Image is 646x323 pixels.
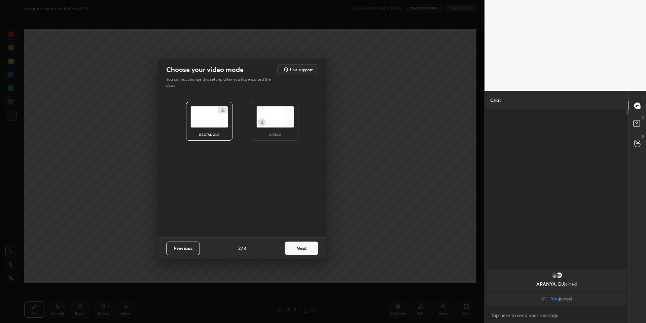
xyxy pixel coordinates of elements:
p: G [641,134,644,139]
p: You cannot change this setting after you have started the class [166,76,275,88]
h4: 2 [238,245,241,252]
div: rectangle [196,133,223,136]
div: circle [262,133,289,136]
p: Chat [485,91,506,109]
img: 0cf1bf49248344338ee83de1f04af710.9781463_3 [541,295,548,302]
h4: 4 [244,245,247,252]
p: D [642,115,644,120]
img: f89912ca82bc4f05b5575fcfb4a3b1d9.png [556,272,563,279]
img: normalScreenIcon.ae25ed63.svg [190,106,228,128]
button: Previous [166,242,200,255]
div: grid [485,268,629,307]
img: 8a7ccf06135c469fa8f7bcdf48b07b1b.png [551,272,558,279]
span: You [551,296,559,301]
h4: / [241,245,243,252]
h5: Live support [290,68,313,72]
img: circleScreenIcon.acc0effb.svg [256,106,294,128]
button: Next [285,242,318,255]
span: joined [559,296,572,301]
p: ARANYA, DJ [491,281,623,287]
h2: Choose your video mode [166,65,244,74]
p: T [642,96,644,101]
span: joined [564,281,577,287]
